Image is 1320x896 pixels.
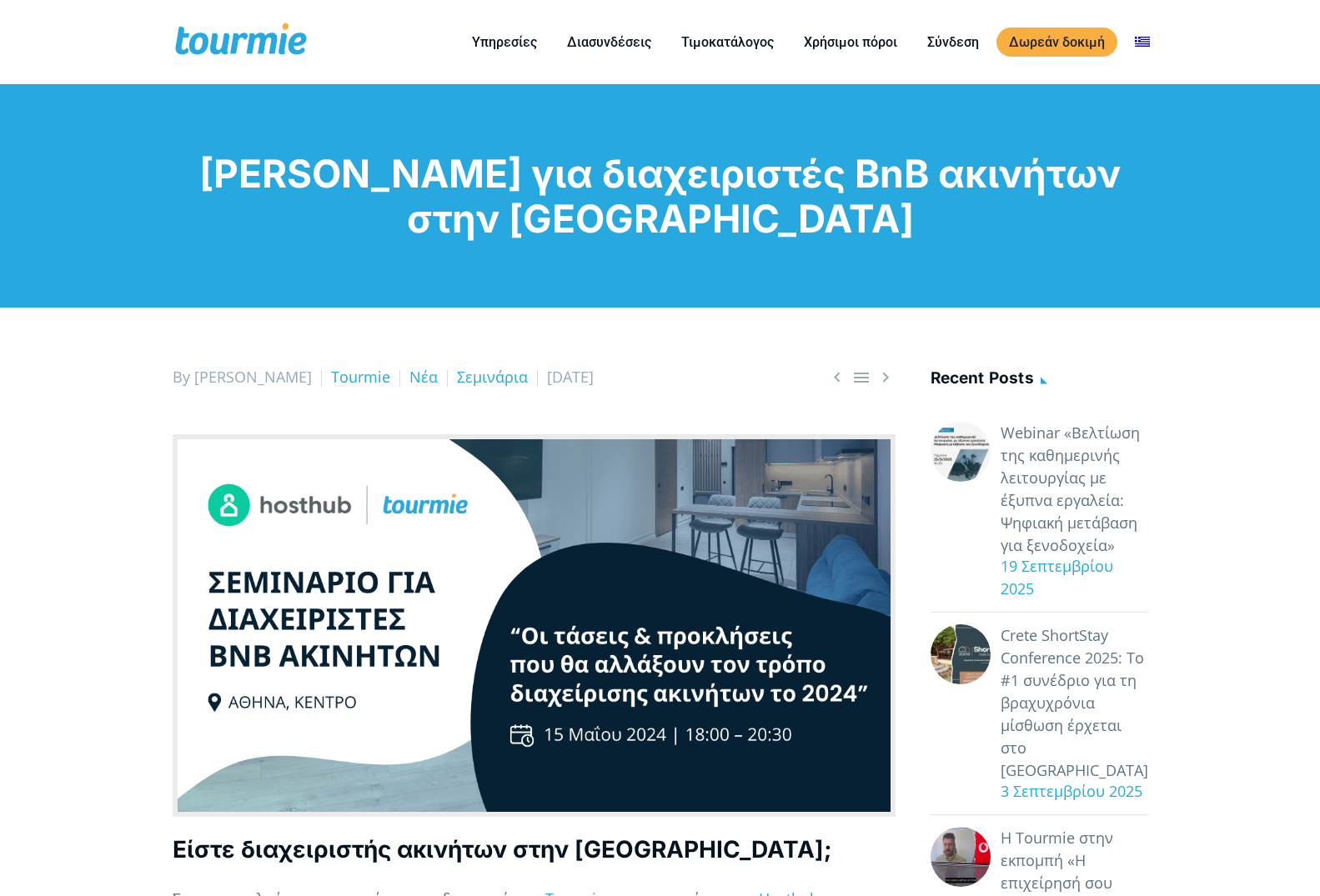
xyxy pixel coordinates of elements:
a: Τιμοκατάλογος [669,32,786,53]
div: 19 Σεπτεμβρίου 2025 [991,555,1148,600]
a: Διασυνδέσεις [555,32,664,53]
a: Χρήσιμοι πόροι [791,32,910,53]
span: [DATE] [547,367,594,387]
a:  [876,367,896,388]
a: Αλλαγή σε [1122,32,1162,53]
a: Νέα [409,367,438,387]
div: 3 Σεπτεμβρίου 2025 [991,780,1148,803]
a: Δωρεάν δοκιμή [996,28,1117,57]
h1: [PERSON_NAME] για διαχειριστές BnB ακινήτων στην [GEOGRAPHIC_DATA] [173,151,1148,241]
span: By [PERSON_NAME] [173,367,312,387]
a: Crete ShortStay Conference 2025: Το #1 συνέδριο για τη βραχυχρόνια μίσθωση έρχεται στο [GEOGRAPHI... [1001,624,1148,782]
a: Tourmie [331,367,390,387]
h4: Recent posts [931,366,1148,393]
a:  [827,367,847,388]
span: Next post [876,367,896,388]
a:  [851,367,871,388]
span: Previous post [827,367,847,388]
h3: Είστε διαχειριστής ακινήτων στην [GEOGRAPHIC_DATA]; [173,833,896,866]
a: Υπηρεσίες [459,32,550,53]
a: Σύνδεση [915,32,991,53]
a: Webinar «Βελτίωση της καθημερινής λειτουργίας με έξυπνα εργαλεία: Ψηφιακή μετάβαση για ξενοδοχεία» [1001,422,1148,557]
a: Σεμινάρια [457,367,528,387]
